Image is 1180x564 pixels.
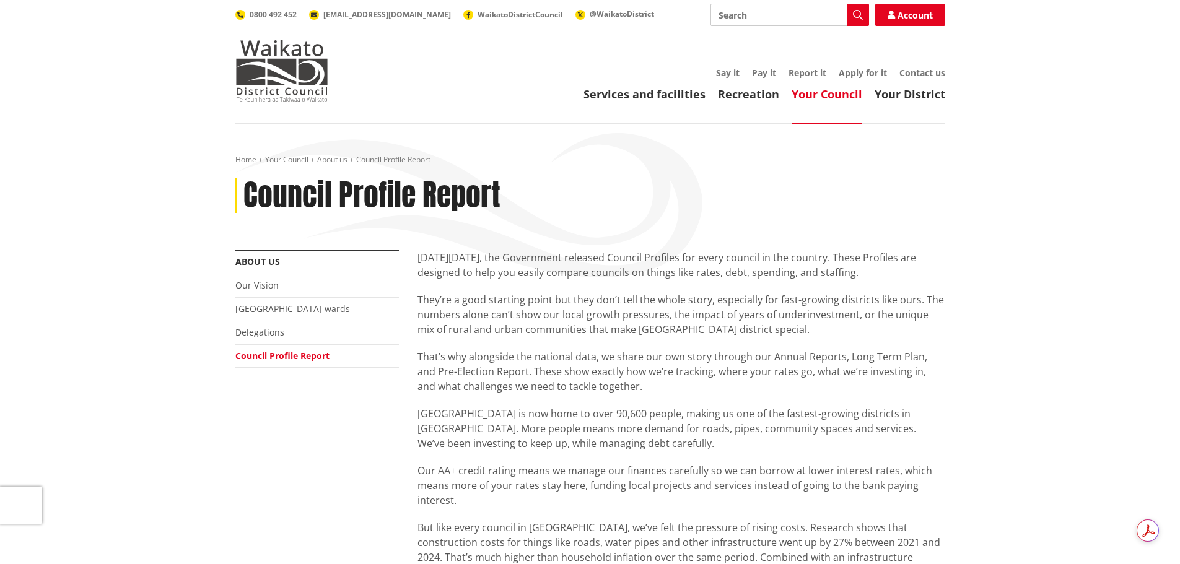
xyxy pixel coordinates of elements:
a: Say it [716,67,740,79]
span: WaikatoDistrictCouncil [478,9,563,20]
p: They’re a good starting point but they don’t tell the whole story, especially for fast-growing di... [417,292,945,337]
a: Your Council [792,87,862,102]
a: Home [235,154,256,165]
a: @WaikatoDistrict [575,9,654,19]
a: Pay it [752,67,776,79]
a: 0800 492 452 [235,9,297,20]
a: [EMAIL_ADDRESS][DOMAIN_NAME] [309,9,451,20]
a: Recreation [718,87,779,102]
a: Our Vision [235,279,279,291]
p: Our AA+ credit rating means we manage our finances carefully so we can borrow at lower interest r... [417,463,945,508]
p: [GEOGRAPHIC_DATA] is now home to over 90,600 people, making us one of the fastest-growing distric... [417,406,945,451]
a: Account [875,4,945,26]
a: About us [317,154,347,165]
img: Waikato District Council - Te Kaunihera aa Takiwaa o Waikato [235,40,328,102]
a: Contact us [899,67,945,79]
a: About us [235,256,280,267]
span: [DATE][DATE], the Government released Council Profiles for every council in the country. These Pr... [417,251,916,279]
a: WaikatoDistrictCouncil [463,9,563,20]
a: Services and facilities [583,87,706,102]
a: Apply for it [839,67,887,79]
a: [GEOGRAPHIC_DATA] wards [235,303,350,315]
span: @WaikatoDistrict [590,9,654,19]
span: Council Profile Report [356,154,430,165]
h1: Council Profile Report [243,178,500,214]
span: [EMAIL_ADDRESS][DOMAIN_NAME] [323,9,451,20]
a: Delegations [235,326,284,338]
p: That’s why alongside the national data, we share our own story through our Annual Reports, Long T... [417,349,945,394]
a: Report it [789,67,826,79]
span: 0800 492 452 [250,9,297,20]
a: Council Profile Report [235,350,330,362]
a: Your Council [265,154,308,165]
a: Your District [875,87,945,102]
nav: breadcrumb [235,155,945,165]
input: Search input [710,4,869,26]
